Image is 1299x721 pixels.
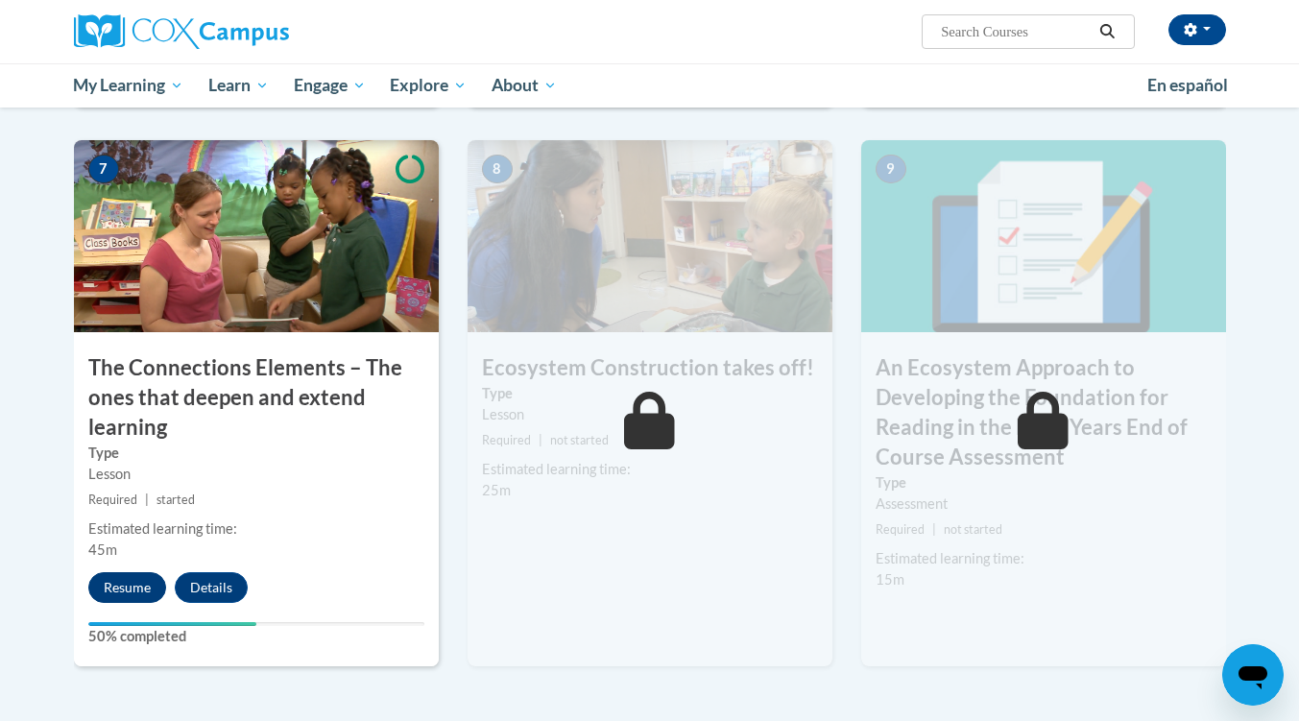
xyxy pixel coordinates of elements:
[876,493,1212,515] div: Assessment
[482,433,531,447] span: Required
[482,155,513,183] span: 8
[876,472,1212,493] label: Type
[88,626,424,647] label: 50% completed
[876,522,925,537] span: Required
[944,522,1002,537] span: not started
[45,63,1255,108] div: Main menu
[377,63,479,108] a: Explore
[156,493,195,507] span: started
[482,404,818,425] div: Lesson
[550,433,609,447] span: not started
[876,571,904,588] span: 15m
[74,353,439,442] h3: The Connections Elements – The ones that deepen and extend learning
[861,140,1226,332] img: Course Image
[88,155,119,183] span: 7
[88,518,424,540] div: Estimated learning time:
[1147,75,1228,95] span: En español
[88,464,424,485] div: Lesson
[281,63,378,108] a: Engage
[939,20,1093,43] input: Search Courses
[88,622,256,626] div: Your progress
[74,140,439,332] img: Course Image
[479,63,569,108] a: About
[208,74,269,97] span: Learn
[876,155,906,183] span: 9
[196,63,281,108] a: Learn
[390,74,467,97] span: Explore
[74,14,439,49] a: Cox Campus
[1168,14,1226,45] button: Account Settings
[861,353,1226,471] h3: An Ecosystem Approach to Developing the Foundation for Reading in the Early Years End of Course A...
[88,493,137,507] span: Required
[492,74,557,97] span: About
[482,482,511,498] span: 25m
[1222,644,1284,706] iframe: Button to launch messaging window
[482,459,818,480] div: Estimated learning time:
[539,433,542,447] span: |
[482,383,818,404] label: Type
[468,140,832,332] img: Course Image
[294,74,366,97] span: Engage
[61,63,197,108] a: My Learning
[88,541,117,558] span: 45m
[145,493,149,507] span: |
[1135,65,1240,106] a: En español
[932,522,936,537] span: |
[468,353,832,383] h3: Ecosystem Construction takes off!
[88,572,166,603] button: Resume
[1093,20,1121,43] button: Search
[876,548,1212,569] div: Estimated learning time:
[175,572,248,603] button: Details
[74,14,289,49] img: Cox Campus
[88,443,424,464] label: Type
[73,74,183,97] span: My Learning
